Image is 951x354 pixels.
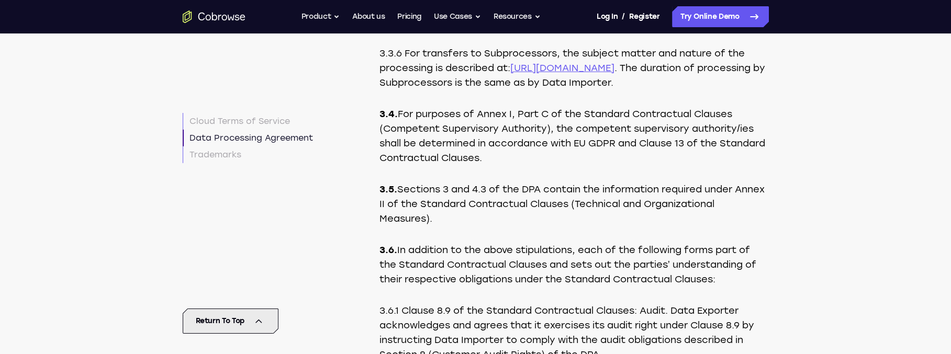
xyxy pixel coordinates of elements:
[183,10,245,23] a: Go to the home page
[379,244,397,256] strong: 3.6.
[379,182,769,226] p: Sections 3 and 4.3 of the DPA contain the information required under Annex II of the Standard Con...
[379,184,397,195] strong: 3.5.
[379,243,769,287] p: In addition to the above stipulations, each of the following forms part of the Standard Contractu...
[434,6,481,27] button: Use Cases
[352,6,385,27] a: About us
[597,6,618,27] a: Log In
[494,6,541,27] button: Resources
[183,146,313,163] a: Trademarks
[183,113,313,130] a: Cloud Terms of Service
[672,6,769,27] a: Try Online Demo
[379,108,398,120] strong: 3.4.
[510,62,614,74] a: [URL][DOMAIN_NAME]
[379,107,769,165] p: For purposes of Annex I, Part C of the Standard Contractual Clauses (Competent Supervisory Author...
[379,46,769,90] p: 3.3.6 For transfers to Subprocessors, the subject matter and nature of the processing is describe...
[183,130,313,146] a: Data Processing Agreement
[397,6,421,27] a: Pricing
[301,6,340,27] button: Product
[183,309,278,334] button: Return To Top
[622,10,625,23] span: /
[629,6,659,27] a: Register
